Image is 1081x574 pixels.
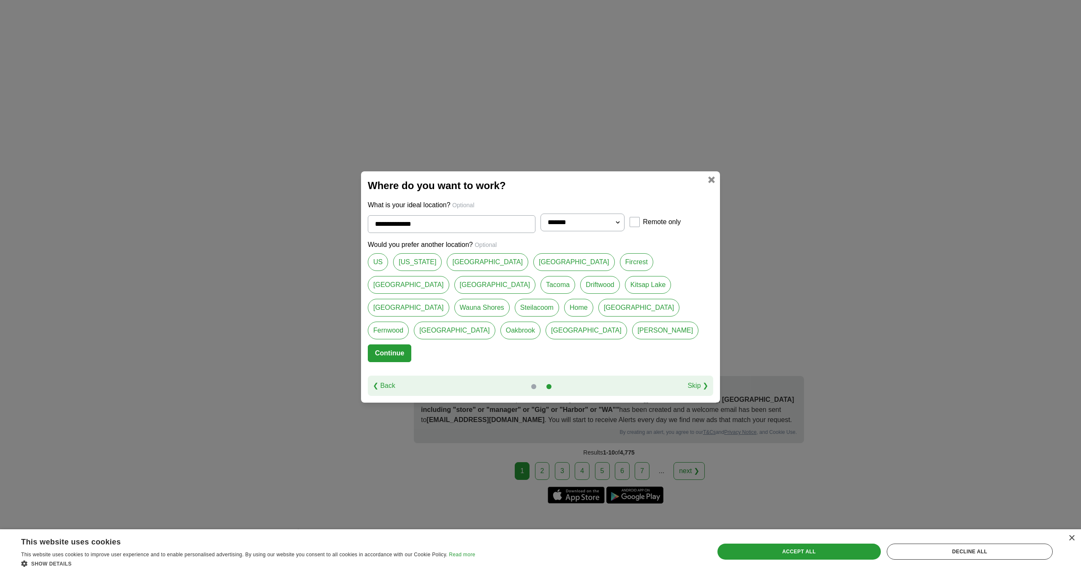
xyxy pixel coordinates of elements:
[515,299,559,317] a: Steilacoom
[620,253,653,271] a: Fircrest
[687,381,708,391] a: Skip ❯
[368,299,449,317] a: [GEOGRAPHIC_DATA]
[368,240,713,250] p: Would you prefer another location?
[598,299,680,317] a: [GEOGRAPHIC_DATA]
[643,217,681,227] label: Remote only
[546,322,627,339] a: [GEOGRAPHIC_DATA]
[368,253,388,271] a: US
[368,322,409,339] a: Fernwood
[449,552,475,558] a: Read more, opens a new window
[887,544,1053,560] div: Decline all
[368,200,713,210] p: What is your ideal location?
[500,322,540,339] a: Oakbrook
[454,299,510,317] a: Wauna Shores
[564,299,593,317] a: Home
[447,253,528,271] a: [GEOGRAPHIC_DATA]
[368,276,449,294] a: [GEOGRAPHIC_DATA]
[540,276,575,294] a: Tacoma
[368,344,411,362] button: Continue
[475,241,497,248] span: Optional
[452,202,474,208] span: Optional
[580,276,620,294] a: Driftwood
[717,544,881,560] div: Accept all
[1068,535,1075,542] div: Close
[414,322,495,339] a: [GEOGRAPHIC_DATA]
[393,253,442,271] a: [US_STATE]
[31,561,72,567] span: Show details
[533,253,615,271] a: [GEOGRAPHIC_DATA]
[632,322,699,339] a: [PERSON_NAME]
[21,552,448,558] span: This website uses cookies to improve user experience and to enable personalised advertising. By u...
[454,276,536,294] a: [GEOGRAPHIC_DATA]
[21,559,475,568] div: Show details
[625,276,671,294] a: Kitsap Lake
[368,178,713,193] h2: Where do you want to work?
[373,381,395,391] a: ❮ Back
[21,534,454,547] div: This website uses cookies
